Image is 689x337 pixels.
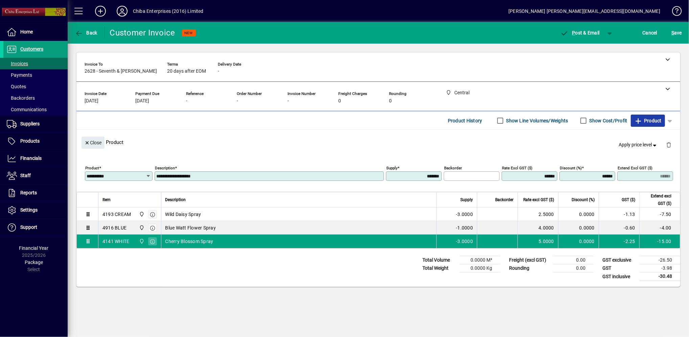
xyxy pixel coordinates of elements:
td: -7.50 [639,208,680,221]
mat-label: Supply [386,166,397,170]
td: Total Weight [419,264,460,272]
div: Customer Invoice [110,27,175,38]
span: GST ($) [622,196,635,203]
button: Profile [111,5,133,17]
a: Quotes [3,81,68,92]
button: Close [82,137,105,149]
app-page-header-button: Delete [661,142,677,148]
span: Customers [20,46,43,52]
a: Invoices [3,58,68,69]
td: -0.60 [599,221,639,235]
span: Backorder [495,196,513,203]
mat-label: Discount (%) [560,166,582,170]
span: Cancel [643,27,658,38]
span: Settings [20,207,38,213]
span: Product History [448,115,482,126]
span: Support [20,224,37,230]
mat-label: Rate excl GST ($) [502,166,532,170]
button: Cancel [641,27,659,39]
span: Central [137,224,145,232]
a: Home [3,24,68,41]
td: 0.0000 [558,208,599,221]
td: 0.0000 [558,235,599,248]
span: S [671,30,674,35]
td: 0.0000 [558,221,599,235]
button: Add [90,5,111,17]
span: Rate excl GST ($) [523,196,554,203]
span: Central [137,211,145,218]
a: Backorders [3,92,68,104]
span: Item [102,196,111,203]
button: Back [73,27,99,39]
span: Back [75,30,97,35]
span: Wild Daisy Spray [165,211,201,218]
a: Financials [3,150,68,167]
span: -3.0000 [456,238,473,245]
span: Supply [460,196,473,203]
div: Product [76,130,680,154]
span: Backorders [7,95,35,101]
span: Communications [7,107,47,112]
button: Product History [445,115,485,127]
a: Settings [3,202,68,219]
span: Discount (%) [572,196,595,203]
span: Reports [20,190,37,195]
a: Payments [3,69,68,81]
span: P [572,30,575,35]
app-page-header-button: Close [80,139,106,145]
span: ost & Email [560,30,600,35]
label: Show Cost/Profit [588,117,627,124]
div: 4916 BLUE [102,224,127,231]
div: Chiba Enterprises (2016) Limited [133,6,204,17]
span: Central [137,238,145,245]
span: Apply price level [619,141,658,148]
mat-label: Description [155,166,175,170]
span: [DATE] [85,98,98,104]
span: Home [20,29,33,34]
a: Communications [3,104,68,115]
span: NEW [185,31,193,35]
span: ave [671,27,682,38]
span: Financial Year [19,245,49,251]
a: Staff [3,167,68,184]
span: Invoices [7,61,28,66]
div: 5.0000 [522,238,554,245]
td: 0.0000 M³ [460,256,500,264]
mat-label: Product [85,166,99,170]
span: [DATE] [135,98,149,104]
button: Product [631,115,665,127]
span: 0 [389,98,392,104]
span: - [186,98,187,104]
td: -2.25 [599,235,639,248]
div: [PERSON_NAME] [PERSON_NAME][EMAIL_ADDRESS][DOMAIN_NAME] [508,6,660,17]
span: Product [634,115,662,126]
span: - [288,98,289,104]
span: Quotes [7,84,26,89]
td: Rounding [506,264,553,272]
a: Products [3,133,68,150]
a: Reports [3,185,68,201]
button: Post & Email [557,27,603,39]
span: Suppliers [20,121,40,126]
span: Close [84,137,102,148]
td: -15.00 [639,235,680,248]
mat-label: Extend excl GST ($) [618,166,652,170]
td: GST [599,264,640,272]
div: 2.5000 [522,211,554,218]
td: -30.48 [640,272,680,281]
td: -4.00 [639,221,680,235]
span: 2628 - Seventh & [PERSON_NAME] [85,69,157,74]
td: Total Volume [419,256,460,264]
span: Blue Watt Flower Spray [165,224,216,231]
td: 0.0000 Kg [460,264,500,272]
span: Cherry Blossom Spray [165,238,213,245]
td: 0.00 [553,256,594,264]
div: 4.0000 [522,224,554,231]
td: -3.98 [640,264,680,272]
td: GST inclusive [599,272,640,281]
a: Suppliers [3,116,68,133]
td: Freight (excl GST) [506,256,553,264]
td: GST exclusive [599,256,640,264]
app-page-header-button: Back [68,27,105,39]
span: - [218,69,219,74]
